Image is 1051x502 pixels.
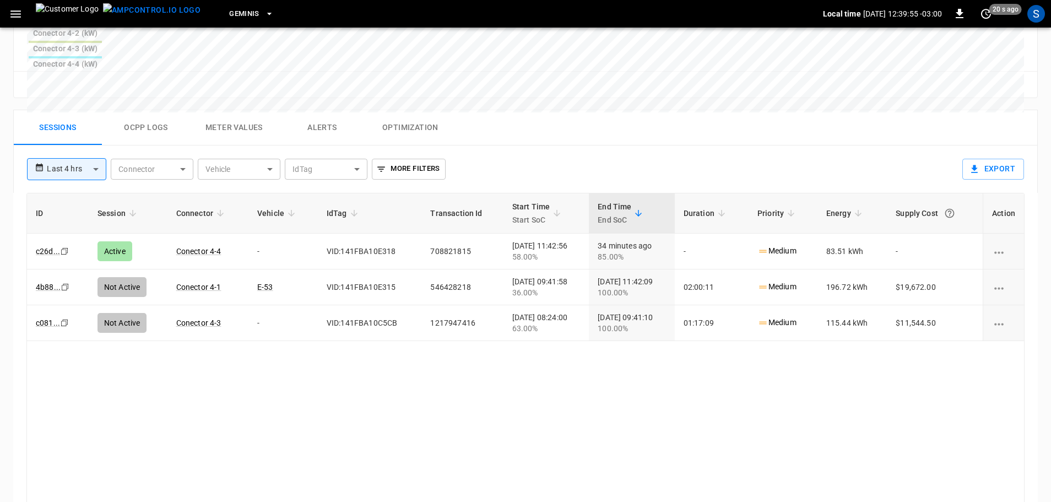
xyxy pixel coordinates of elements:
[14,110,102,145] button: Sessions
[257,207,299,220] span: Vehicle
[36,3,99,24] img: Customer Logo
[47,159,106,180] div: Last 4 hrs
[675,305,749,341] td: 01:17:09
[896,203,974,223] div: Supply Cost
[512,213,550,226] p: Start SoC
[176,319,221,327] a: Conector 4-3
[598,200,646,226] span: End TimeEnd SoC
[598,312,665,334] div: [DATE] 09:41:10
[327,207,361,220] span: IdTag
[757,207,798,220] span: Priority
[176,207,227,220] span: Connector
[757,317,797,328] p: Medium
[59,317,71,329] div: copy
[366,110,454,145] button: Optimization
[225,3,278,25] button: Geminis
[817,305,887,341] td: 115.44 kWh
[278,110,366,145] button: Alerts
[989,4,1022,15] span: 20 s ago
[512,200,550,226] div: Start Time
[992,282,1015,293] div: charging session options
[190,110,278,145] button: Meter Values
[248,305,318,341] td: -
[992,317,1015,328] div: charging session options
[962,159,1024,180] button: Export
[598,213,631,226] p: End SoC
[598,200,631,226] div: End Time
[102,110,190,145] button: Ocpp logs
[1027,5,1045,23] div: profile-icon
[512,287,580,298] div: 36.00%
[823,8,861,19] p: Local time
[512,323,580,334] div: 63.00%
[598,287,665,298] div: 100.00%
[826,207,865,220] span: Energy
[97,313,147,333] div: Not Active
[421,193,503,234] th: Transaction Id
[863,8,942,19] p: [DATE] 12:39:55 -03:00
[512,312,580,334] div: [DATE] 08:24:00
[598,323,665,334] div: 100.00%
[372,159,445,180] button: More Filters
[940,203,960,223] button: The cost of your charging session based on your supply rates
[992,246,1015,257] div: charging session options
[684,207,729,220] span: Duration
[887,305,983,341] td: $11,544.50
[103,3,201,17] img: ampcontrol.io logo
[97,207,140,220] span: Session
[512,200,565,226] span: Start TimeStart SoC
[229,8,259,20] span: Geminis
[27,193,1024,341] table: sessions table
[977,5,995,23] button: set refresh interval
[318,305,422,341] td: VID:141FBA10C5CB
[421,305,503,341] td: 1217947416
[983,193,1024,234] th: Action
[27,193,89,234] th: ID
